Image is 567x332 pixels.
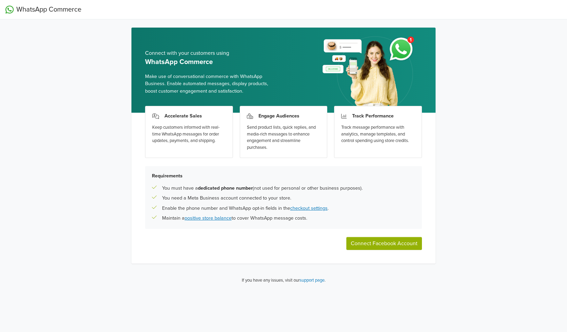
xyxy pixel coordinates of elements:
div: Keep customers informed with real-time WhatsApp messages for order updates, payments, and shipping. [152,124,226,144]
h3: Accelerate Sales [164,113,202,119]
a: checkout settings [290,205,328,211]
p: Maintain a to cover WhatsApp message costs. [162,215,307,222]
img: whatsapp_setup_banner [317,32,422,113]
p: You must have a (not used for personal or other business purposes). [162,185,363,192]
h5: Connect with your customers using [145,50,278,57]
h3: Engage Audiences [258,113,299,119]
span: Make use of conversational commerce with WhatsApp Business. Enable automated messages, display pr... [145,73,278,95]
h5: WhatsApp Commerce [145,58,278,66]
p: Enable the phone number and WhatsApp opt-in fields in the . [162,205,329,212]
button: Connect Facebook Account [346,237,422,250]
h3: Track Performance [352,113,394,119]
a: positive store balance [185,215,232,221]
img: WhatsApp [5,5,14,14]
b: dedicated phone number [198,185,253,191]
span: WhatsApp Commerce [16,4,81,15]
p: If you have any issues, visit our . [242,277,326,284]
div: Track message performance with analytics, manage templates, and control spending using store cred... [341,124,415,144]
a: support page [300,278,325,283]
p: You need a Meta Business account connected to your store. [162,194,291,202]
div: Send product lists, quick replies, and media-rich messages to enhance engagement and streamline p... [247,124,320,151]
h5: Requirements [152,173,415,179]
